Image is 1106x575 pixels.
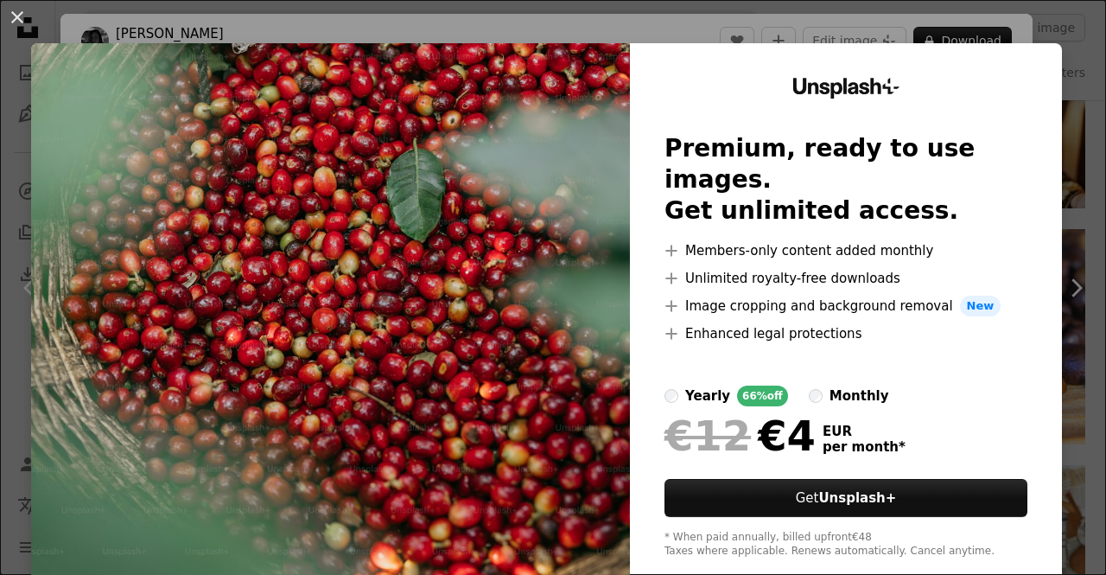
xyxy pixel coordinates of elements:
button: GetUnsplash+ [664,479,1027,517]
span: per month * [823,439,906,455]
div: * When paid annually, billed upfront €48 Taxes where applicable. Renews automatically. Cancel any... [664,531,1027,559]
li: Unlimited royalty-free downloads [664,268,1027,289]
div: monthly [829,386,889,406]
li: Image cropping and background removal [664,296,1027,316]
li: Members-only content added monthly [664,240,1027,261]
li: Enhanced legal protections [664,323,1027,344]
span: New [960,296,1001,316]
div: yearly [685,386,730,406]
input: monthly [809,389,823,403]
span: €12 [664,413,751,458]
div: 66% off [737,386,788,406]
span: EUR [823,424,906,439]
strong: Unsplash+ [818,490,896,506]
div: €4 [664,413,816,458]
h2: Premium, ready to use images. Get unlimited access. [664,133,1027,227]
input: yearly66%off [664,389,678,403]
